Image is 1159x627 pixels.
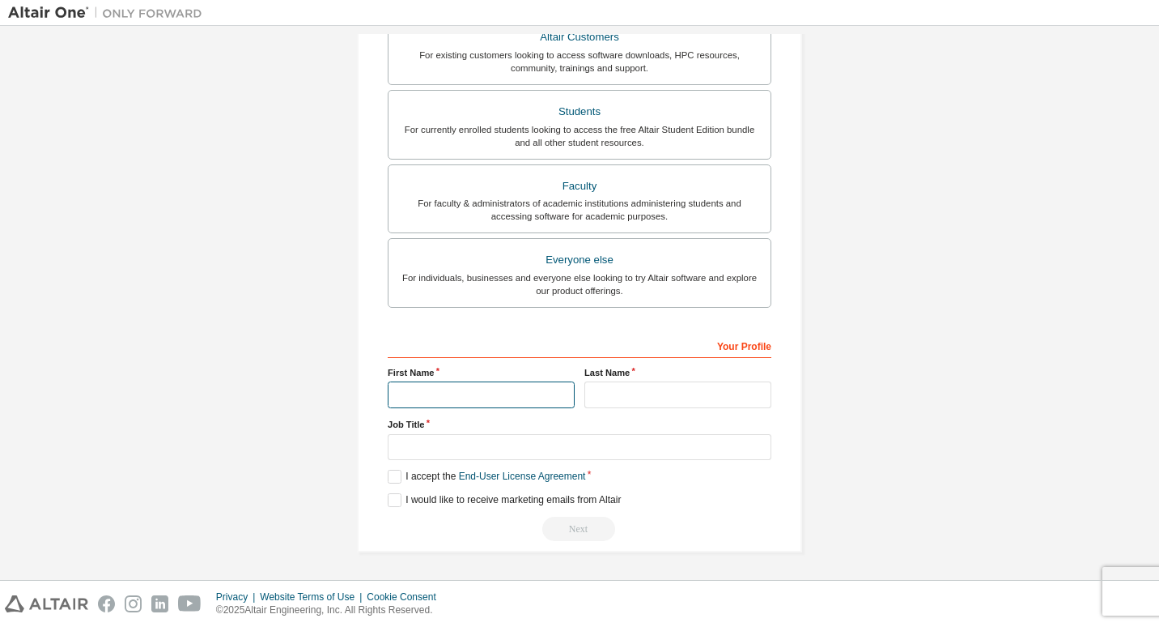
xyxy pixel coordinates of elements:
[5,595,88,612] img: altair_logo.svg
[398,26,761,49] div: Altair Customers
[8,5,210,21] img: Altair One
[398,49,761,75] div: For existing customers looking to access software downloads, HPC resources, community, trainings ...
[151,595,168,612] img: linkedin.svg
[216,604,446,617] p: © 2025 Altair Engineering, Inc. All Rights Reserved.
[178,595,202,612] img: youtube.svg
[388,470,585,484] label: I accept the
[98,595,115,612] img: facebook.svg
[459,471,586,482] a: End-User License Agreement
[398,271,761,297] div: For individuals, businesses and everyone else looking to try Altair software and explore our prod...
[398,175,761,198] div: Faculty
[388,332,771,358] div: Your Profile
[398,100,761,123] div: Students
[388,517,771,541] div: Read and acccept EULA to continue
[125,595,142,612] img: instagram.svg
[388,366,575,379] label: First Name
[388,418,771,431] label: Job Title
[398,123,761,149] div: For currently enrolled students looking to access the free Altair Student Edition bundle and all ...
[398,197,761,223] div: For faculty & administrators of academic institutions administering students and accessing softwa...
[367,591,445,604] div: Cookie Consent
[584,366,771,379] label: Last Name
[216,591,260,604] div: Privacy
[398,249,761,271] div: Everyone else
[260,591,367,604] div: Website Terms of Use
[388,493,621,507] label: I would like to receive marketing emails from Altair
